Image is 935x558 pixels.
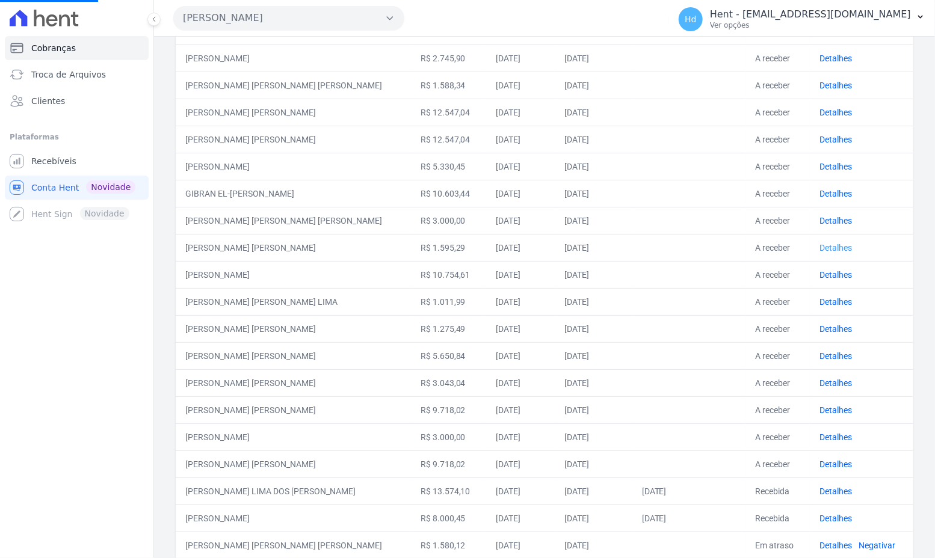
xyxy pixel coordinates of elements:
div: Plataformas [10,130,144,144]
td: [PERSON_NAME] [176,504,411,532]
td: [DATE] [555,153,632,180]
a: Negativar [859,541,895,550]
a: Detalhes [819,432,852,442]
td: [DATE] [486,99,555,126]
button: [PERSON_NAME] [173,6,404,30]
td: [DATE] [555,180,632,207]
td: A receber [745,450,810,477]
td: A receber [745,234,810,261]
td: [DATE] [486,234,555,261]
td: [DATE] [486,44,555,72]
a: Detalhes [819,486,852,496]
td: [DATE] [632,504,746,532]
td: [DATE] [486,72,555,99]
p: Ver opções [710,20,911,30]
td: [PERSON_NAME] [PERSON_NAME] [176,99,411,126]
a: Detalhes [819,459,852,469]
td: [DATE] [486,342,555,369]
a: Detalhes [819,270,852,280]
td: R$ 10.754,61 [411,261,486,288]
p: Hent - [EMAIL_ADDRESS][DOMAIN_NAME] [710,8,911,20]
td: GIBRAN EL-[PERSON_NAME] [176,180,411,207]
span: Recebíveis [31,155,76,167]
a: Detalhes [819,514,852,523]
span: Clientes [31,95,65,107]
td: R$ 10.603,44 [411,180,486,207]
a: Cobranças [5,36,149,60]
td: R$ 3.043,04 [411,369,486,396]
td: A receber [745,423,810,450]
td: R$ 1.275,49 [411,315,486,342]
td: [DATE] [555,369,632,396]
td: A receber [745,44,810,72]
a: Detalhes [819,378,852,388]
td: A receber [745,342,810,369]
td: [PERSON_NAME] [PERSON_NAME] [176,396,411,423]
td: R$ 8.000,45 [411,504,486,532]
td: [DATE] [555,207,632,234]
td: [PERSON_NAME] [PERSON_NAME] [PERSON_NAME] [176,72,411,99]
td: R$ 9.718,02 [411,450,486,477]
a: Recebíveis [5,149,149,173]
td: A receber [745,288,810,315]
td: [DATE] [555,288,632,315]
td: R$ 1.588,34 [411,72,486,99]
td: [PERSON_NAME] [PERSON_NAME] [176,315,411,342]
td: [PERSON_NAME] [176,44,411,72]
td: [PERSON_NAME] [PERSON_NAME] [176,369,411,396]
td: [PERSON_NAME] [PERSON_NAME] LIMA [176,288,411,315]
td: A receber [745,261,810,288]
td: [DATE] [486,315,555,342]
td: R$ 1.595,29 [411,234,486,261]
span: Troca de Arquivos [31,69,106,81]
a: Detalhes [819,541,852,550]
td: A receber [745,369,810,396]
td: [DATE] [486,153,555,180]
a: Detalhes [819,81,852,90]
a: Detalhes [819,216,852,225]
td: [PERSON_NAME] [176,153,411,180]
span: Novidade [86,180,135,194]
td: [DATE] [486,504,555,532]
td: [DATE] [632,477,746,504]
td: [PERSON_NAME] [176,423,411,450]
span: Hd [685,15,696,23]
td: [PERSON_NAME] [PERSON_NAME] [PERSON_NAME] [176,207,411,234]
td: R$ 5.650,84 [411,342,486,369]
td: [DATE] [555,315,632,342]
td: [PERSON_NAME] [PERSON_NAME] [176,234,411,261]
td: R$ 3.000,00 [411,423,486,450]
td: [DATE] [486,450,555,477]
td: Recebida [745,504,810,532]
td: A receber [745,126,810,153]
td: [DATE] [555,261,632,288]
td: [DATE] [486,396,555,423]
td: R$ 1.011,99 [411,288,486,315]
td: [PERSON_NAME] LIMA DOS [PERSON_NAME] [176,477,411,504]
a: Detalhes [819,108,852,117]
td: [DATE] [486,261,555,288]
td: [DATE] [555,126,632,153]
td: R$ 2.745,90 [411,44,486,72]
td: [PERSON_NAME] [176,261,411,288]
td: [DATE] [486,288,555,315]
a: Detalhes [819,54,852,63]
a: Detalhes [819,189,852,198]
button: Hd Hent - [EMAIL_ADDRESS][DOMAIN_NAME] Ver opções [669,2,935,36]
td: [DATE] [486,423,555,450]
a: Detalhes [819,351,852,361]
td: [DATE] [555,504,632,532]
td: R$ 12.547,04 [411,99,486,126]
td: A receber [745,396,810,423]
td: A receber [745,180,810,207]
a: Troca de Arquivos [5,63,149,87]
a: Detalhes [819,162,852,171]
td: A receber [745,99,810,126]
td: A receber [745,207,810,234]
td: R$ 9.718,02 [411,396,486,423]
a: Detalhes [819,405,852,415]
td: [DATE] [555,72,632,99]
td: [PERSON_NAME] [PERSON_NAME] [176,342,411,369]
td: [DATE] [555,234,632,261]
td: [DATE] [486,477,555,504]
